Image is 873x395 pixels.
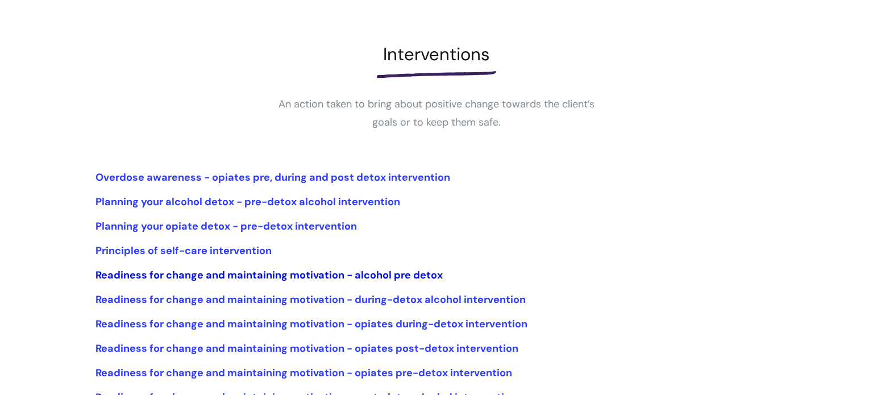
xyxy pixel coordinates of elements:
[95,268,443,282] a: Readiness for change and maintaining motivation - alcohol pre detox
[95,293,526,306] a: Readiness for change and maintaining motivation - during-detox alcohol intervention
[95,219,357,233] a: Planning your opiate detox - pre-detox intervention
[95,244,272,257] a: Principles of self-care intervention
[266,95,607,132] p: An action taken to bring about positive change towards the client’s goals or to keep them safe.
[95,366,512,380] a: Readiness for change and maintaining motivation - opiates pre-detox intervention
[95,342,518,355] a: Readiness for change and maintaining motivation - opiates post-detox intervention
[95,317,527,331] a: Readiness for change and maintaining motivation - opiates during-detox intervention
[95,44,778,65] h1: Interventions
[95,195,400,209] a: Planning your alcohol detox - pre-detox alcohol intervention
[95,171,450,184] a: Overdose awareness - opiates pre, during and post detox intervention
